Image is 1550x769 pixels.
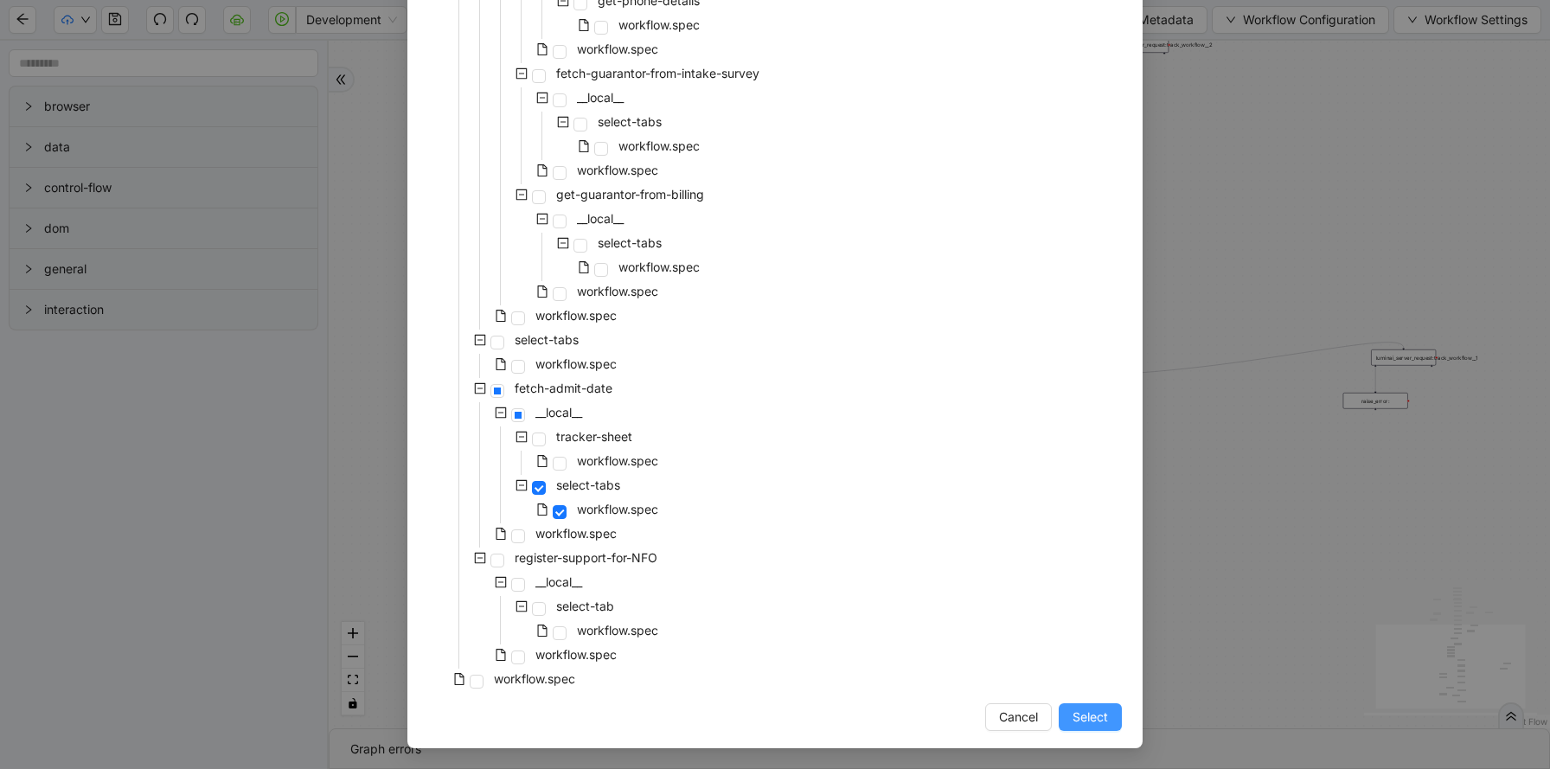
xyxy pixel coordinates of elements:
span: minus-square [495,407,507,419]
span: get-guarantor-from-billing [556,187,704,202]
span: tracker-sheet [556,429,632,444]
span: minus-square [536,92,548,104]
span: __local__ [532,572,586,593]
span: select-tabs [594,233,665,253]
span: fetch-admit-date [511,378,616,399]
span: file [495,528,507,540]
span: select-tab [556,599,614,613]
span: select-tabs [515,332,579,347]
span: fetch-guarantor-from-intake-survey [553,63,763,84]
span: tracker-sheet [553,426,636,447]
span: workflow.spec [573,281,662,302]
span: minus-square [495,576,507,588]
span: workflow.spec [532,305,620,326]
span: fetch-guarantor-from-intake-survey [556,66,759,80]
span: workflow.spec [615,257,703,278]
span: workflow.spec [577,502,658,516]
span: file [536,164,548,176]
span: fetch-admit-date [515,381,612,395]
span: select-tabs [594,112,665,132]
span: workflow.spec [532,354,620,375]
span: file [495,310,507,322]
button: Cancel [985,703,1052,731]
span: minus-square [516,431,528,443]
span: __local__ [573,87,627,108]
span: workflow.spec [618,260,700,274]
span: workflow.spec [577,453,658,468]
span: __local__ [577,211,624,226]
span: workflow.spec [490,669,579,689]
span: minus-square [516,479,528,491]
span: workflow.spec [577,163,658,177]
span: minus-square [474,382,486,394]
span: workflow.spec [615,15,703,35]
span: file [536,285,548,298]
span: file [578,140,590,152]
span: workflow.spec [615,136,703,157]
span: __local__ [573,208,627,229]
span: select-tabs [598,235,662,250]
span: Cancel [999,708,1038,727]
span: select-tab [553,596,618,617]
span: file [536,625,548,637]
span: register-support-for-NFO [511,548,661,568]
span: __local__ [535,574,582,589]
span: minus-square [516,600,528,612]
span: workflow.spec [577,284,658,298]
span: file [453,673,465,685]
span: workflow.spec [532,523,620,544]
button: Select [1059,703,1122,731]
span: select-tabs [556,477,620,492]
span: file [578,261,590,273]
span: select-tabs [553,475,624,496]
span: workflow.spec [573,620,662,641]
span: get-guarantor-from-billing [553,184,708,205]
span: workflow.spec [573,499,662,520]
span: __local__ [535,405,582,420]
span: file [536,43,548,55]
span: select-tabs [598,114,662,129]
span: workflow.spec [573,451,662,471]
span: Select [1073,708,1108,727]
span: minus-square [536,213,548,225]
span: minus-square [557,116,569,128]
span: workflow.spec [577,42,658,56]
span: workflow.spec [535,356,617,371]
span: file [495,649,507,661]
span: minus-square [516,67,528,80]
span: file [495,358,507,370]
span: select-tabs [511,330,582,350]
span: minus-square [516,189,528,201]
span: file [536,455,548,467]
span: workflow.spec [494,671,575,686]
span: workflow.spec [573,160,662,181]
span: workflow.spec [577,623,658,638]
span: minus-square [557,237,569,249]
span: minus-square [474,552,486,564]
span: __local__ [577,90,624,105]
span: file [536,503,548,516]
span: workflow.spec [535,647,617,662]
span: workflow.spec [618,138,700,153]
span: minus-square [474,334,486,346]
span: workflow.spec [535,526,617,541]
span: register-support-for-NFO [515,550,657,565]
span: workflow.spec [573,39,662,60]
span: __local__ [532,402,586,423]
span: workflow.spec [535,308,617,323]
span: file [578,19,590,31]
span: workflow.spec [618,17,700,32]
span: workflow.spec [532,644,620,665]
